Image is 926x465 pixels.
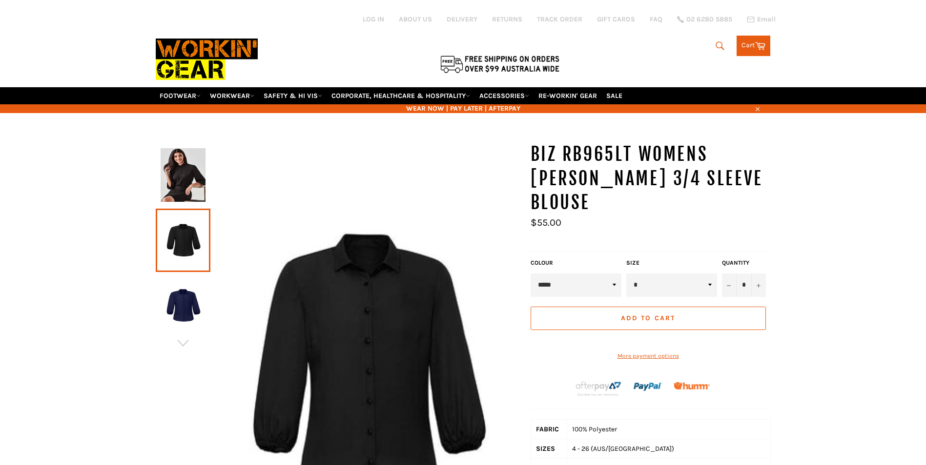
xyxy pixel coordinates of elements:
[751,273,766,297] button: Increase item quantity by one
[677,16,732,23] a: 02 6280 5885
[597,15,635,24] a: GIFT CARDS
[674,382,710,389] img: Humm_core_logo_RGB-01_300x60px_small_195d8312-4386-4de7-b182-0ef9b6303a37.png
[572,425,765,434] div: 100% Polyester
[161,148,206,202] img: BIZ RB965LT Womens Lucy 3/4 Sleeve Blouse - Workin' Gear
[531,142,771,215] h1: BIZ RB965LT Womens [PERSON_NAME] 3/4 Sleeve Blouse
[531,259,621,267] label: COLOUR
[531,307,766,330] button: Add to Cart
[747,16,776,23] a: Email
[156,87,205,104] a: FOOTWEAR
[757,16,776,23] span: Email
[537,15,582,24] a: TRACK ORDER
[206,87,258,104] a: WORKWEAR
[621,314,675,322] span: Add to Cart
[531,217,561,228] span: $55.00
[531,439,567,459] th: SIZES
[722,273,737,297] button: Reduce item quantity by one
[531,419,567,439] th: FABRIC
[328,87,474,104] a: CORPORATE, HEALTHCARE & HOSPITALITY
[492,15,522,24] a: RETURNS
[531,352,766,360] a: More payment options
[602,87,626,104] a: SALE
[475,87,533,104] a: ACCESSORIES
[156,104,771,113] span: WEAR NOW | PAY LATER | AFTERPAY
[399,15,432,24] a: ABOUT US
[260,87,326,104] a: SAFETY & HI VIS
[572,444,765,453] div: 4 - 26 (AUS/[GEOGRAPHIC_DATA])
[722,259,766,267] label: Quantity
[626,259,717,267] label: Size
[439,54,561,74] img: Flat $9.95 shipping Australia wide
[363,15,384,23] a: Log in
[575,380,622,397] img: Afterpay-Logo-on-dark-bg_large.png
[447,15,477,24] a: DELIVERY
[156,32,258,87] img: Workin Gear leaders in Workwear, Safety Boots, PPE, Uniforms. Australia's No.1 in Workwear
[686,16,732,23] span: 02 6280 5885
[650,15,662,24] a: FAQ
[737,36,770,56] a: Cart
[535,87,601,104] a: RE-WORKIN' GEAR
[161,279,206,332] img: BIZ RB965LT Womens Lucy 3/4 Sleeve Blouse - Workin' Gear
[634,372,662,401] img: paypal.png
